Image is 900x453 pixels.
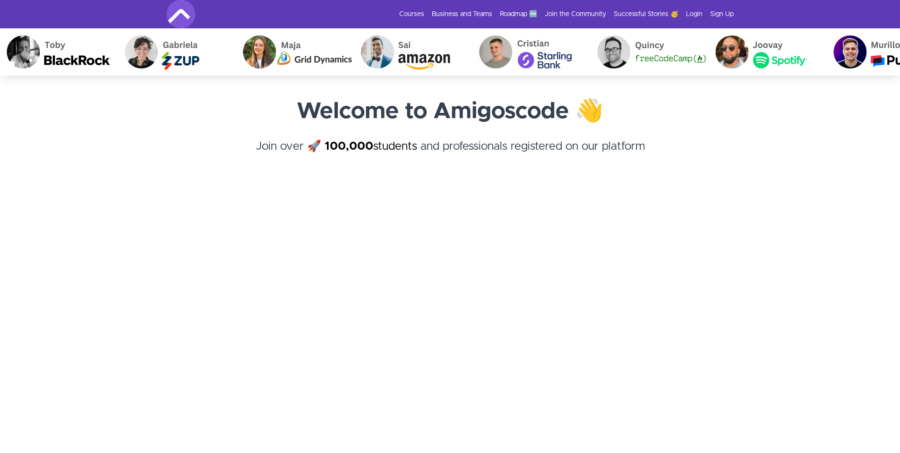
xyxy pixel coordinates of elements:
[167,138,734,172] h4: Join over 🚀 and professionals registered on our platform
[590,28,708,76] img: Quincy
[686,9,703,19] a: Login
[325,141,373,152] strong: 100,000
[545,9,606,19] a: Join the Community
[500,9,537,19] a: Roadmap 🆕
[399,9,424,19] a: Courses
[297,100,603,123] strong: Welcome to Amigoscode 👋
[325,141,417,152] a: 100,000students
[710,9,734,19] a: Sign Up
[472,28,590,76] img: Cristian
[236,28,354,76] img: Maja
[432,9,492,19] a: Business and Teams
[708,28,826,76] img: Joovay
[118,28,236,76] img: Gabriela
[354,28,472,76] img: Sai
[614,9,678,19] a: Successful Stories 🥳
